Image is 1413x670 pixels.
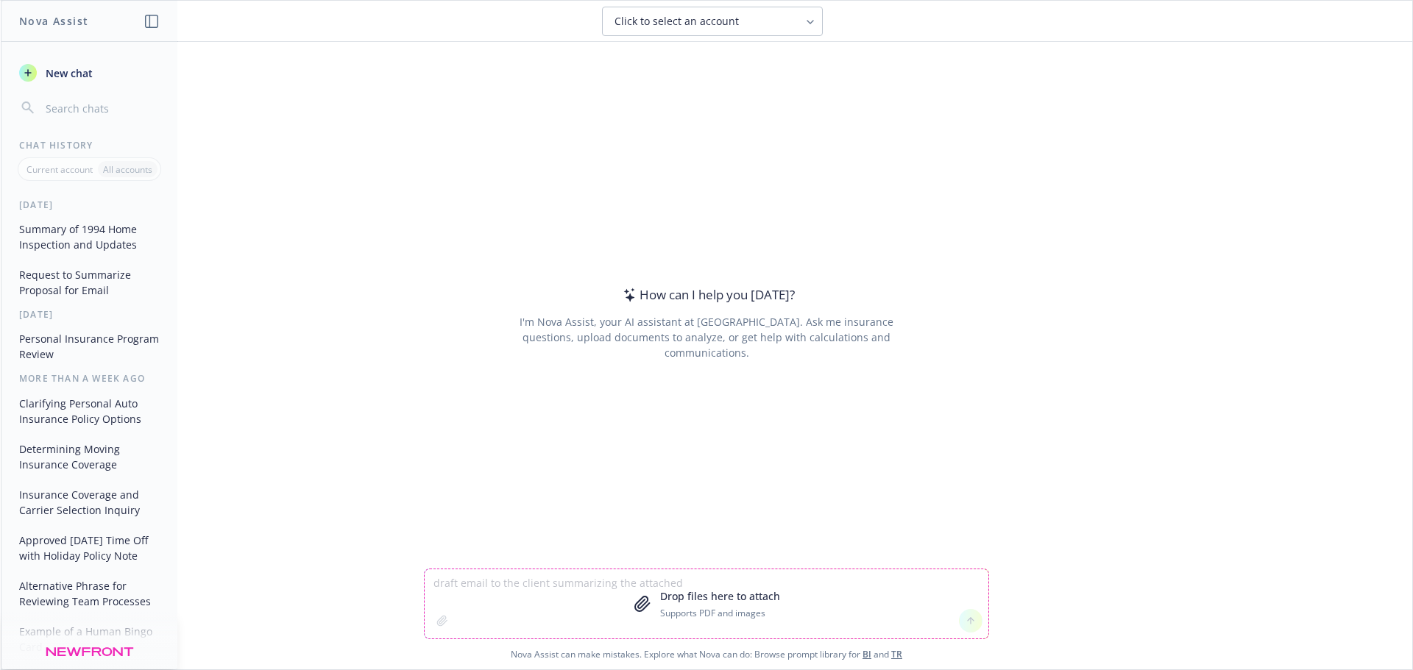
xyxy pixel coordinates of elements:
[26,163,93,176] p: Current account
[660,588,780,604] p: Drop files here to attach
[13,574,166,613] button: Alternative Phrase for Reviewing Team Processes
[615,14,739,29] span: Click to select an account
[13,482,166,522] button: Insurance Coverage and Carrier Selection Inquiry
[1,372,177,385] div: More than a week ago
[13,327,166,366] button: Personal Insurance Program Review
[863,648,871,660] a: BI
[619,285,795,304] div: How can I help you [DATE]?
[13,437,166,477] button: Determining Moving Insurance Coverage
[1,199,177,211] div: [DATE]
[13,619,166,659] button: Example of a Human Bingo Card
[891,648,902,660] a: TR
[13,60,166,86] button: New chat
[1,139,177,152] div: Chat History
[43,98,160,118] input: Search chats
[602,7,823,36] button: Click to select an account
[7,639,1406,669] span: Nova Assist can make mistakes. Explore what Nova can do: Browse prompt library for and
[660,607,780,619] p: Supports PDF and images
[499,314,913,360] div: I'm Nova Assist, your AI assistant at [GEOGRAPHIC_DATA]. Ask me insurance questions, upload docum...
[13,391,166,431] button: Clarifying Personal Auto Insurance Policy Options
[13,217,166,257] button: Summary of 1994 Home Inspection and Updates
[13,528,166,568] button: Approved [DATE] Time Off with Holiday Policy Note
[43,65,93,81] span: New chat
[1,308,177,321] div: [DATE]
[103,163,152,176] p: All accounts
[13,263,166,302] button: Request to Summarize Proposal for Email
[19,13,88,29] h1: Nova Assist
